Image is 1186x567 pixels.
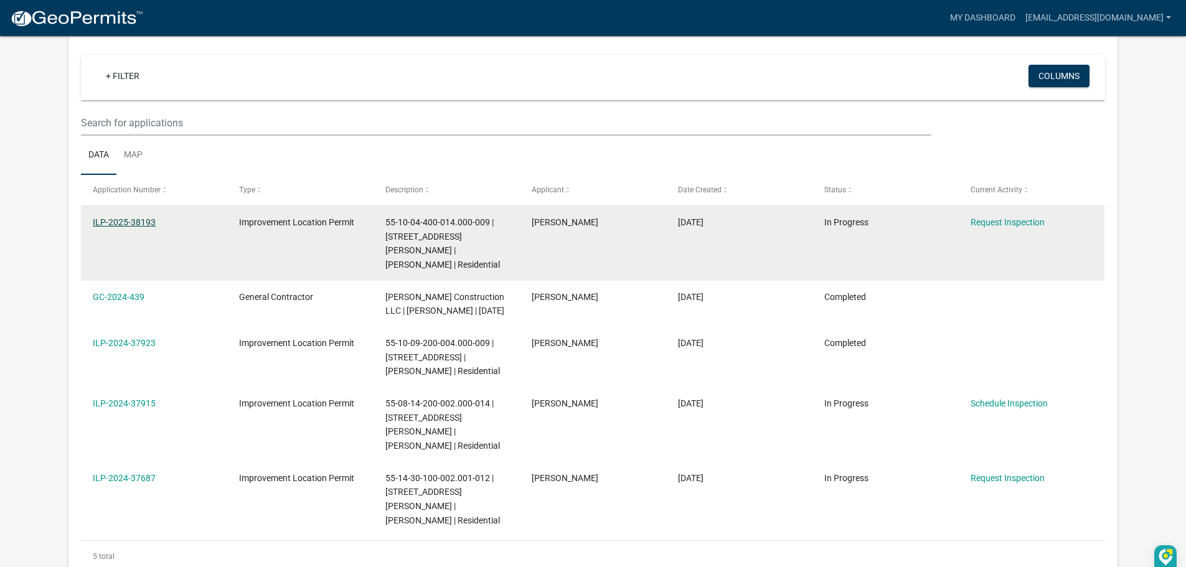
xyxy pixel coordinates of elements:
[1159,549,1173,566] img: DzVsEph+IJtmAAAAAElFTkSuQmCC
[227,175,374,205] datatable-header-cell: Type
[678,292,704,302] span: 11/14/2024
[385,338,500,377] span: 55-10-09-200-004.000-009 | 6355 NEW HARMONY RD | Nathan Yoder | Residential
[971,473,1045,483] a: Request Inspection
[678,185,722,194] span: Date Created
[532,217,598,227] span: Nathan Yoder
[93,292,144,302] a: GC-2024-439
[93,398,156,408] a: ILP-2024-37915
[971,217,1045,227] a: Request Inspection
[532,473,598,483] span: Nathan Yoder
[532,398,598,408] span: Nathan Yoder
[824,185,846,194] span: Status
[239,398,354,408] span: Improvement Location Permit
[678,217,704,227] span: 01/15/2025
[532,338,598,348] span: Nathan Yoder
[824,398,868,408] span: In Progress
[93,217,156,227] a: ILP-2025-38193
[93,338,156,348] a: ILP-2024-37923
[678,398,704,408] span: 07/01/2024
[385,473,500,525] span: 55-14-30-100-002.001-012 | 4225 VOYLES RD | Nathan Yoder | Residential
[239,338,354,348] span: Improvement Location Permit
[116,136,150,176] a: Map
[81,110,931,136] input: Search for applications
[532,292,598,302] span: Nathan Yoder
[239,217,354,227] span: Improvement Location Permit
[385,398,500,451] span: 55-08-14-200-002.000-014 | 3955 PITKIN RD | Nathan Yoder | Residential
[239,185,255,194] span: Type
[812,175,958,205] datatable-header-cell: Status
[678,473,704,483] span: 02/13/2024
[824,473,868,483] span: In Progress
[93,473,156,483] a: ILP-2024-37687
[520,175,666,205] datatable-header-cell: Applicant
[93,185,161,194] span: Application Number
[945,6,1020,30] a: My Dashboard
[678,338,704,348] span: 07/08/2024
[1028,65,1090,87] button: Columns
[824,217,868,227] span: In Progress
[81,175,227,205] datatable-header-cell: Application Number
[81,136,116,176] a: Data
[96,65,149,87] a: + Filter
[1020,6,1176,30] a: [EMAIL_ADDRESS][DOMAIN_NAME]
[971,398,1048,408] a: Schedule Inspection
[385,217,500,269] span: 55-10-04-400-014.000-009 | 5060 PERRY RD | Nathan Yoder | Residential
[971,185,1022,194] span: Current Activity
[385,185,423,194] span: Description
[374,175,520,205] datatable-header-cell: Description
[824,292,866,302] span: Completed
[666,175,812,205] datatable-header-cell: Date Created
[239,292,313,302] span: General Contractor
[824,338,866,348] span: Completed
[239,473,354,483] span: Improvement Location Permit
[532,185,564,194] span: Applicant
[958,175,1104,205] datatable-header-cell: Current Activity
[385,292,504,316] span: Yoders Construction LLC | Nathan Yoder | 12/31/2024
